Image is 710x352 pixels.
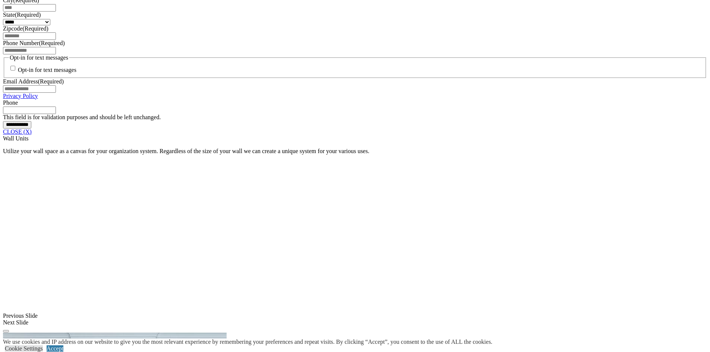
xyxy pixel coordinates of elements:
[3,114,707,121] div: This field is for validation purposes and should be left unchanged.
[39,40,64,46] span: (Required)
[3,129,32,135] a: CLOSE (X)
[22,25,48,32] span: (Required)
[3,339,492,345] div: We use cookies and IP address on our website to give you the most relevant experience by remember...
[3,25,48,32] label: Zipcode
[3,78,64,85] label: Email Address
[3,313,707,319] div: Previous Slide
[3,12,41,18] label: State
[3,319,707,326] div: Next Slide
[3,148,707,155] p: Utilize your wall space as a canvas for your organization system. Regardless of the size of your ...
[18,67,76,73] label: Opt-in for text messages
[38,78,64,85] span: (Required)
[15,12,41,18] span: (Required)
[3,99,18,106] label: Phone
[3,135,28,142] span: Wall Units
[5,345,43,352] a: Cookie Settings
[3,93,38,99] a: Privacy Policy
[3,40,65,46] label: Phone Number
[47,345,63,352] a: Accept
[9,54,69,61] legend: Opt-in for text messages
[3,330,9,332] button: Click here to pause slide show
